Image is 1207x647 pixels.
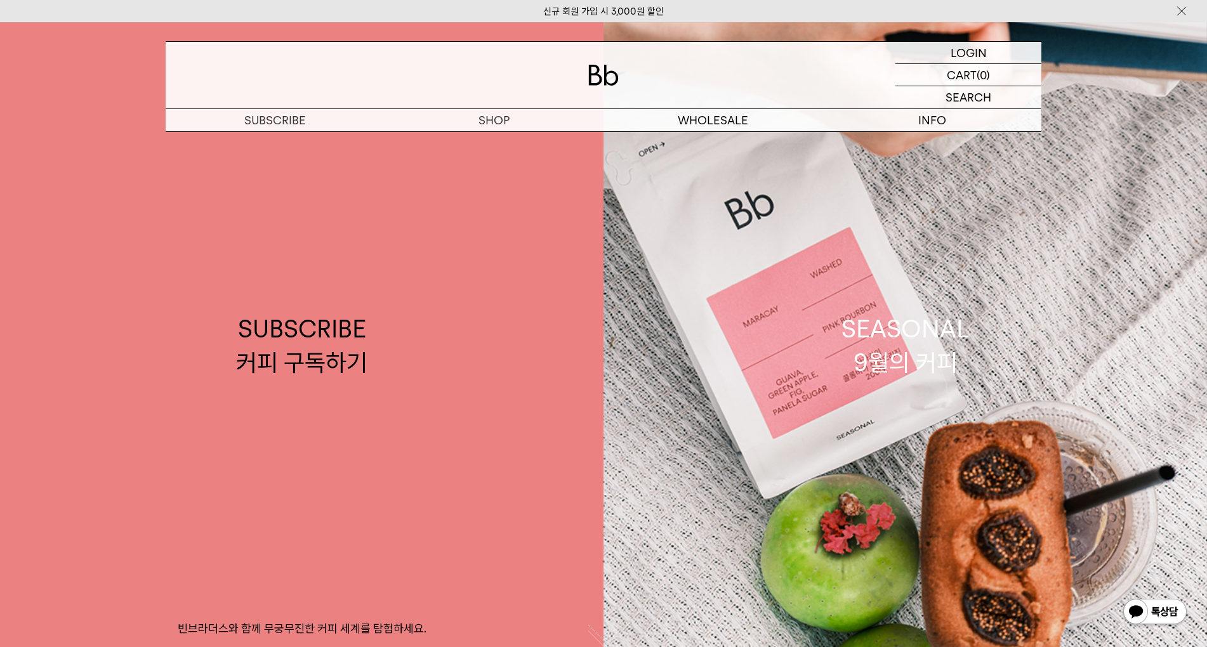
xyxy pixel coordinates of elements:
div: SEASONAL 9월의 커피 [841,312,970,379]
p: SEARCH [946,86,991,108]
img: 로고 [588,65,619,86]
p: WHOLESALE [603,109,822,131]
a: CART (0) [895,64,1041,86]
a: SUBSCRIBE [166,109,385,131]
p: CART [947,64,977,86]
a: SHOP [385,109,603,131]
p: INFO [822,109,1041,131]
div: SUBSCRIBE 커피 구독하기 [236,312,367,379]
a: 신규 회원 가입 시 3,000원 할인 [543,6,664,17]
p: (0) [977,64,990,86]
a: LOGIN [895,42,1041,64]
p: LOGIN [951,42,987,63]
img: 카카오톡 채널 1:1 채팅 버튼 [1122,598,1188,628]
